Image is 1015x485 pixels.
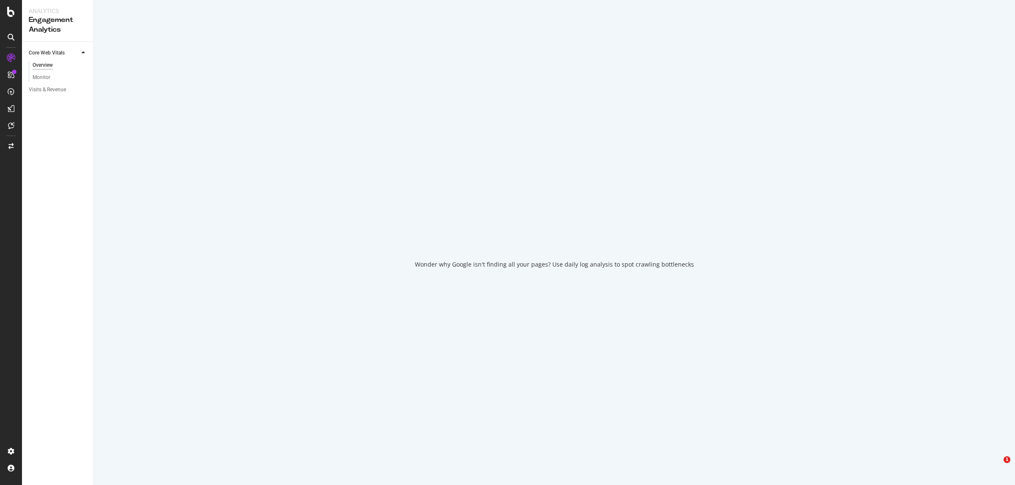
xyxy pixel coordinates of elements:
[33,73,88,82] a: Monitor
[29,15,87,35] div: Engagement Analytics
[415,260,694,269] div: Wonder why Google isn't finding all your pages? Use daily log analysis to spot crawling bottlenecks
[29,7,87,15] div: Analytics
[29,49,65,57] div: Core Web Vitals
[986,456,1007,477] iframe: Intercom live chat
[524,216,585,247] div: animation
[29,49,79,57] a: Core Web Vitals
[29,85,88,94] a: Visits & Revenue
[33,61,88,70] a: Overview
[1004,456,1010,463] span: 1
[29,85,66,94] div: Visits & Revenue
[33,61,53,70] div: Overview
[33,73,50,82] div: Monitor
